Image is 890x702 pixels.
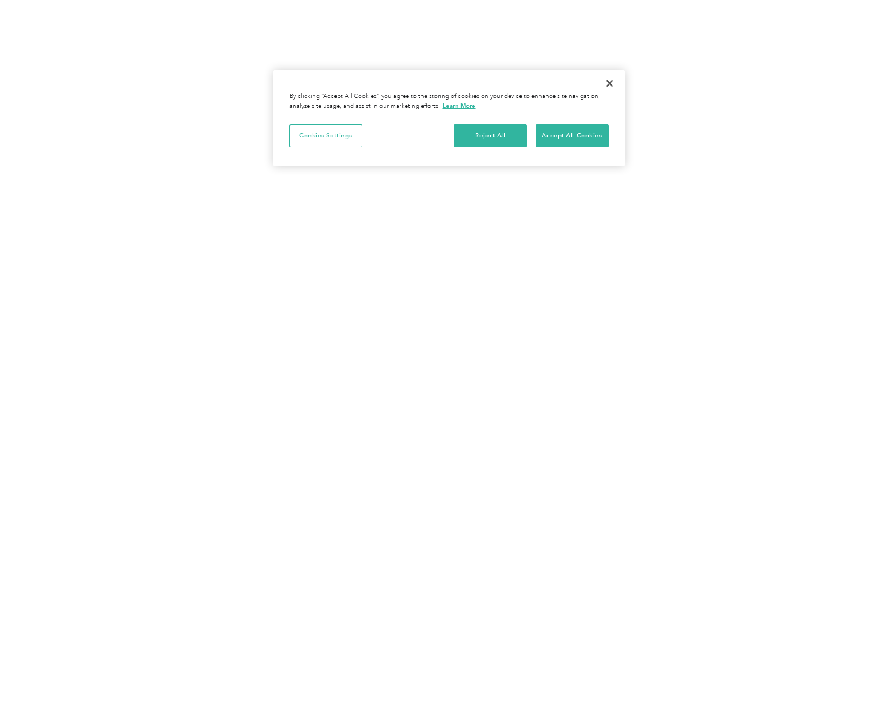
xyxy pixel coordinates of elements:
div: Privacy [273,70,625,166]
button: Close [598,71,622,95]
div: Cookie banner [273,70,625,166]
a: More information about your privacy, opens in a new tab [443,102,476,109]
button: Cookies Settings [289,124,362,147]
div: By clicking “Accept All Cookies”, you agree to the storing of cookies on your device to enhance s... [289,92,609,111]
button: Accept All Cookies [536,124,609,147]
button: Reject All [454,124,527,147]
